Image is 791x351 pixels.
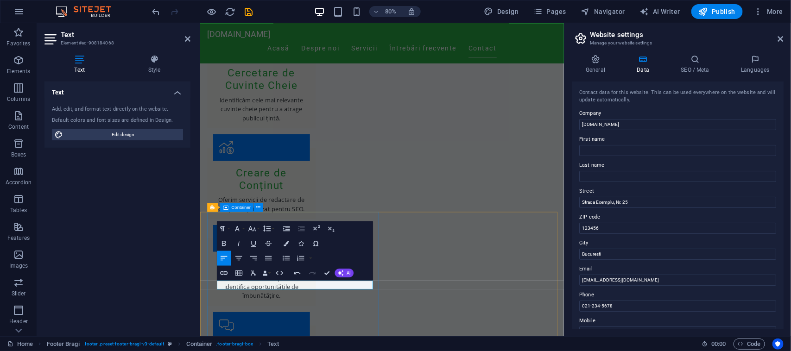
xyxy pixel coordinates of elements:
label: Email [579,263,776,275]
button: HTML [272,265,286,280]
button: Usercentrics [772,338,784,350]
button: Increase Indent [279,221,293,236]
img: Editor Logo [53,6,123,17]
span: . footer .preset-footer-bragi-v3-default [83,338,165,350]
button: Font Size [247,221,260,236]
button: Publish [691,4,743,19]
p: Boxes [11,151,26,158]
span: AI Writer [640,7,680,16]
h2: Website settings [590,31,784,39]
span: Container [231,205,251,210]
p: Elements [7,68,31,75]
button: Insert Link [217,265,231,280]
button: Align Right [247,251,260,265]
button: 80% [369,6,402,17]
span: More [754,7,783,16]
h4: Languages [727,55,784,74]
i: This element is a customizable preset [168,341,172,346]
button: Ordered List [308,251,314,265]
button: Underline (Ctrl+U) [247,236,260,251]
button: Unordered List [279,251,293,265]
h2: Text [61,31,190,39]
button: AI Writer [636,4,684,19]
span: Code [738,338,761,350]
button: Clear Formatting [247,265,260,280]
nav: breadcrumb [47,338,279,350]
label: Last name [579,160,776,171]
button: Colors [279,236,293,251]
p: Features [7,234,30,242]
button: Design [481,4,523,19]
div: Add, edit, and format text directly on the website. [52,106,183,113]
p: Images [9,262,28,270]
div: Default colors and font sizes are defined in Design. [52,117,183,125]
button: Redo (Ctrl+Shift+Z) [305,265,319,280]
h4: SEO / Meta [667,55,727,74]
span: : [718,340,719,347]
label: ZIP code [579,212,776,223]
h6: Session time [702,338,726,350]
button: Bold (Ctrl+B) [217,236,231,251]
button: reload [225,6,236,17]
p: Tables [10,207,27,214]
p: Favorites [6,40,30,47]
label: Mobile [579,315,776,326]
h4: Text [44,55,118,74]
label: Company [579,108,776,119]
button: Line Height [261,221,275,236]
button: AI [335,269,354,277]
p: Content [8,123,29,131]
span: Click to select. Double-click to edit [187,338,213,350]
button: More [750,4,787,19]
button: Align Left [217,251,231,265]
span: AI [347,271,351,276]
button: Align Center [232,251,246,265]
button: save [243,6,254,17]
div: Contact data for this website. This can be used everywhere on the website and will update automat... [579,89,776,104]
button: Ordered List [293,251,307,265]
button: Italic (Ctrl+I) [232,236,246,251]
button: Click here to leave preview mode and continue editing [206,6,217,17]
span: Click to select. Double-click to edit [267,338,279,350]
button: Edit design [52,129,183,140]
h3: Element #ed-908184068 [61,39,172,47]
button: Special Characters [309,236,323,251]
button: Confirm (Ctrl+⏎) [320,265,334,280]
h4: Text [44,81,190,98]
h4: General [572,55,623,74]
h4: Style [118,55,190,74]
span: 00 00 [711,338,726,350]
button: Decrease Indent [294,221,308,236]
div: Design (Ctrl+Alt+Y) [481,4,523,19]
span: Publish [699,7,735,16]
i: Save (Ctrl+S) [244,6,254,17]
span: Click to select. Double-click to edit [47,338,80,350]
p: Slider [12,290,26,297]
a: Click to cancel selection. Double-click to open Pages [7,338,33,350]
button: Code [734,338,765,350]
i: On resize automatically adjust zoom level to fit chosen device. [407,7,416,16]
span: Navigator [581,7,625,16]
button: Superscript [309,221,323,236]
button: undo [151,6,162,17]
p: Accordion [6,179,32,186]
span: . footer-bragi-box [216,338,253,350]
h3: Manage your website settings [590,39,765,47]
label: Street [579,186,776,197]
button: Font Family [232,221,246,236]
button: Pages [530,4,570,19]
p: Header [9,318,28,325]
button: Icons [294,236,308,251]
span: Design [484,7,519,16]
button: Insert Table [232,265,246,280]
button: Data Bindings [261,265,272,280]
label: Phone [579,289,776,301]
span: Edit design [66,129,180,140]
p: Columns [7,95,30,103]
label: First name [579,134,776,145]
h6: 80% [383,6,398,17]
i: Undo: Edit headline (Ctrl+Z) [151,6,162,17]
label: City [579,238,776,249]
button: Align Justify [261,251,275,265]
button: Paragraph Format [217,221,231,236]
